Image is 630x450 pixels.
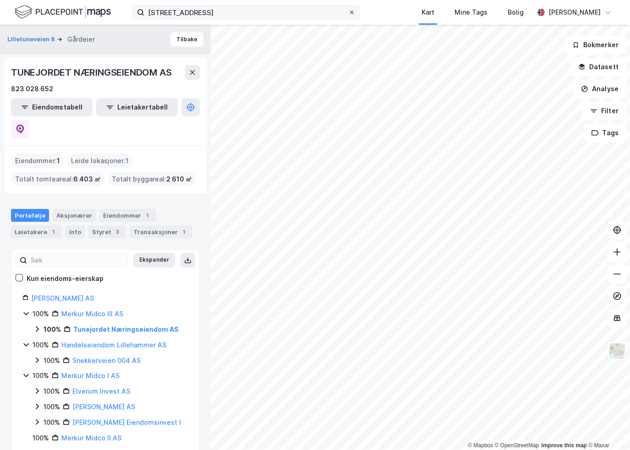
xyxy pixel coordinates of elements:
div: 100% [44,324,61,335]
a: [PERSON_NAME] Eiendomsinvest I [72,418,181,426]
div: 100% [33,370,49,381]
a: [PERSON_NAME] AS [72,403,135,411]
a: Handelseiendom Lillehammer AS [61,341,166,349]
div: 100% [33,308,49,319]
button: Leietakertabell [96,98,178,116]
div: Gårdeier [67,34,95,45]
div: Info [66,225,85,238]
div: Portefølje [11,209,49,222]
div: Eiendommer : [11,154,64,168]
div: Kun eiendoms-eierskap [27,273,104,284]
button: Eiendomstabell [11,98,93,116]
div: Bolig [508,7,524,18]
a: [PERSON_NAME] AS [31,294,94,302]
div: Totalt byggareal : [108,172,196,187]
input: Søk på adresse, matrikkel, gårdeiere, leietakere eller personer [144,5,348,19]
div: Leide lokasjoner : [67,154,132,168]
iframe: Chat Widget [584,406,630,450]
img: Z [608,342,626,360]
div: 100% [33,433,49,444]
div: TUNEJORDET NÆRINGSEIENDOM AS [11,65,173,80]
div: Leietakere [11,225,62,238]
div: 3 [113,227,122,236]
div: 100% [44,355,60,366]
a: Merkur Midco II AS [61,434,121,442]
div: Aksjonærer [53,209,96,222]
a: Elverum Invest AS [72,387,130,395]
div: Totalt tomteareal : [11,172,104,187]
div: Mine Tags [455,7,488,18]
button: Bokmerker [564,36,626,54]
div: 823 028 652 [11,83,53,94]
a: Merkur Midco III AS [61,310,123,318]
div: 1 [49,227,58,236]
button: Tags [584,124,626,142]
a: Merkur Midco I AS [61,372,120,379]
input: Søk [27,253,127,267]
button: Datasett [570,58,626,76]
button: Ekspander [133,253,175,268]
a: Mapbox [468,442,493,449]
div: 100% [33,340,49,351]
div: [PERSON_NAME] [548,7,601,18]
div: Kart [422,7,434,18]
a: OpenStreetMap [495,442,539,449]
span: 1 [126,155,129,166]
div: 100% [44,417,60,428]
div: 100% [44,386,60,397]
span: 1 [57,155,60,166]
button: Analyse [573,80,626,98]
a: Tunejordet Næringseiendom AS [73,325,179,333]
img: logo.f888ab2527a4732fd821a326f86c7f29.svg [15,4,111,20]
div: 1 [180,227,189,236]
a: Improve this map [542,442,587,449]
button: Lilletuneveien 8 [7,35,57,44]
a: Snekkerveien 004 AS [72,357,141,364]
span: 6 403 ㎡ [73,174,101,185]
div: 1 [143,211,152,220]
div: Eiendommer [99,209,156,222]
span: 2 610 ㎡ [166,174,192,185]
button: Filter [582,102,626,120]
div: Transaksjoner [130,225,192,238]
button: Tilbake [170,32,203,47]
div: 100% [44,401,60,412]
div: Styret [88,225,126,238]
